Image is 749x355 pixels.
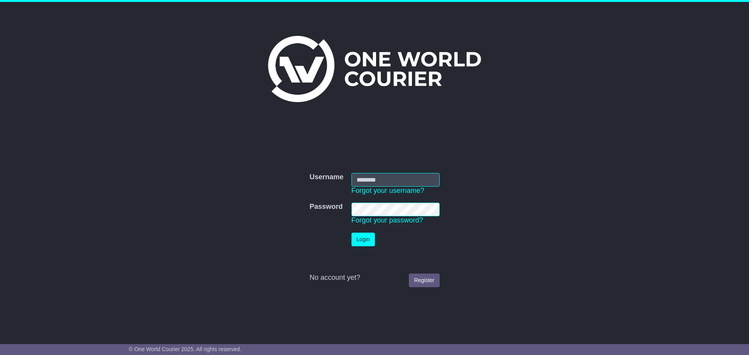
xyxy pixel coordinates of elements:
span: © One World Courier 2025. All rights reserved. [129,346,241,352]
a: Forgot your username? [351,187,424,194]
label: Password [309,203,343,211]
div: No account yet? [309,274,439,282]
a: Register [409,274,439,287]
a: Forgot your password? [351,216,423,224]
img: One World [268,36,481,102]
label: Username [309,173,343,182]
button: Login [351,233,375,246]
